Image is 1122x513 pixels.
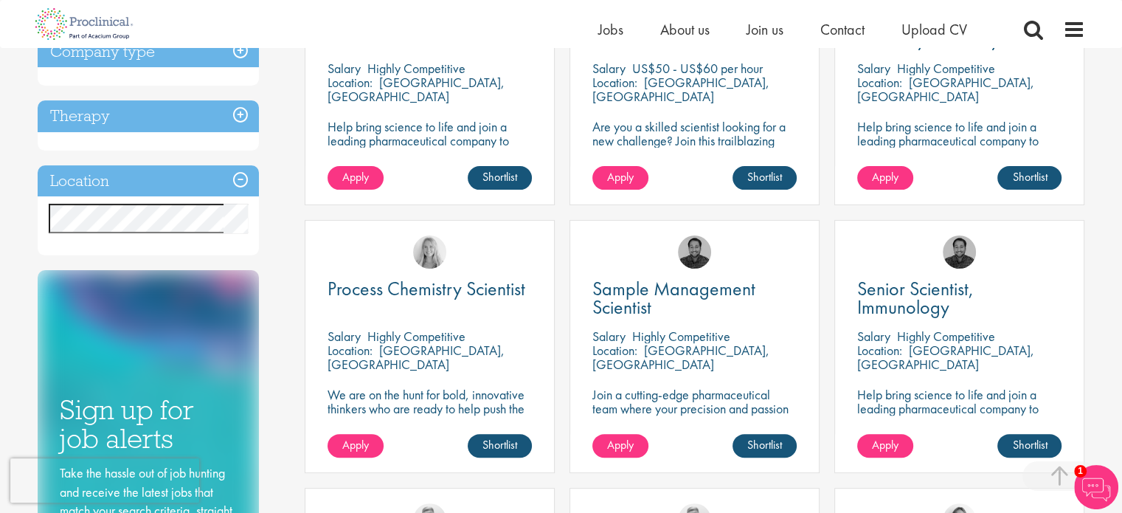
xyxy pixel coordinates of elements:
span: Location: [328,74,373,91]
a: Apply [592,434,648,458]
span: Senior Scientist, Immunology [857,276,974,320]
a: Contact [820,20,865,39]
a: Apply [328,434,384,458]
h3: Therapy [38,100,259,132]
span: Salary [857,328,890,345]
a: Shortlist [468,166,532,190]
img: Mike Raletz [943,235,976,269]
span: Apply [872,437,898,452]
a: Upload CV [901,20,967,39]
p: Highly Competitive [367,60,465,77]
p: Are you a skilled scientist looking for a new challenge? Join this trailblazing biotech on the cu... [592,120,797,190]
p: [GEOGRAPHIC_DATA], [GEOGRAPHIC_DATA] [328,74,505,105]
span: Salary [857,60,890,77]
img: Shannon Briggs [413,235,446,269]
span: Apply [607,169,634,185]
span: 1 [1074,465,1087,478]
span: Location: [857,342,902,359]
a: Shortlist [468,434,532,458]
h3: Sign up for job alerts [60,396,237,452]
span: Location: [592,74,637,91]
h3: Location [38,165,259,197]
a: Senior Scientist, Immunology [857,280,1062,317]
a: Jobs [598,20,623,39]
p: Highly Competitive [632,328,730,345]
p: [GEOGRAPHIC_DATA], [GEOGRAPHIC_DATA] [328,342,505,373]
p: Join a cutting-edge pharmaceutical team where your precision and passion for quality will help sh... [592,388,797,444]
span: Location: [857,74,902,91]
a: Formulation Development Scientist [592,12,797,49]
p: US$50 - US$60 per hour [632,60,763,77]
span: Location: [592,342,637,359]
p: Help bring science to life and join a leading pharmaceutical company to play a key role in delive... [857,388,1062,458]
img: Mike Raletz [678,235,711,269]
iframe: reCAPTCHA [10,458,199,503]
a: About us [660,20,710,39]
span: Salary [592,60,626,77]
span: Salary [328,328,361,345]
span: Salary [592,328,626,345]
p: [GEOGRAPHIC_DATA], [GEOGRAPHIC_DATA] [857,74,1034,105]
span: Apply [342,169,369,185]
p: [GEOGRAPHIC_DATA], [GEOGRAPHIC_DATA] [857,342,1034,373]
a: Apply [857,166,913,190]
p: Help bring science to life and join a leading pharmaceutical company to play a key role in delive... [328,120,532,190]
p: Highly Competitive [367,328,465,345]
img: Chatbot [1074,465,1118,509]
a: Apply [592,166,648,190]
a: Staff Scientist, AntibodyDiscovery [857,12,1062,49]
span: Sample Management Scientist [592,276,755,320]
p: Highly Competitive [897,328,995,345]
a: Sample Management Scientist [592,280,797,317]
p: Help bring science to life and join a leading pharmaceutical company to play a key role in delive... [857,120,1062,190]
a: Shortlist [997,166,1062,190]
a: Apply [328,166,384,190]
span: Apply [607,437,634,452]
a: Shortlist [733,166,797,190]
a: Process Chemistry Scientist [328,280,532,298]
p: [GEOGRAPHIC_DATA], [GEOGRAPHIC_DATA] [592,342,769,373]
span: Salary [328,60,361,77]
p: [GEOGRAPHIC_DATA], [GEOGRAPHIC_DATA] [592,74,769,105]
a: Shortlist [997,434,1062,458]
span: Apply [342,437,369,452]
span: Location: [328,342,373,359]
span: Apply [872,169,898,185]
h3: Company type [38,36,259,68]
a: Shortlist [733,434,797,458]
p: Highly Competitive [897,60,995,77]
a: Apply [857,434,913,458]
span: Process Chemistry Scientist [328,276,525,301]
p: We are on the hunt for bold, innovative thinkers who are ready to help push the boundaries of sci... [328,388,532,444]
a: Join us [747,20,783,39]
